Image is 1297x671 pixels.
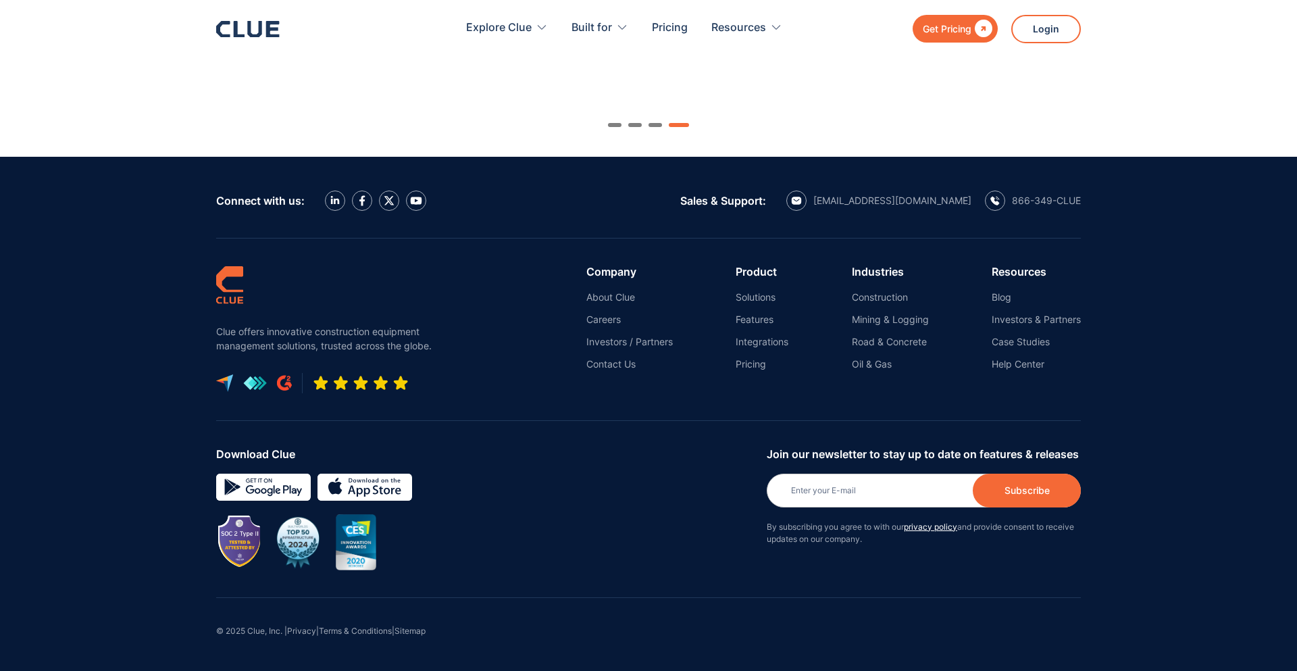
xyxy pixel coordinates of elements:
input: Enter your E-mail [767,474,1081,507]
img: download on the App store [317,474,412,501]
div: Resources [711,7,782,49]
div: Show slide 2 of 4 [628,123,642,127]
a: Sitemap [395,626,426,636]
p: Clue offers innovative construction equipment management solutions, trusted across the globe. [216,324,439,353]
div: Sales & Support: [680,195,766,207]
img: YouTube Icon [410,197,422,205]
img: get app logo [243,376,267,391]
div: Show slide 4 of 4 [669,123,689,127]
div: Industries [852,266,929,278]
div: © 2025 Clue, Inc. | | | [216,598,1081,671]
a: Privacy [287,626,316,636]
div: Connect with us: [216,195,305,207]
img: BuiltWorlds Top 50 Infrastructure 2024 award badge with [270,514,326,570]
a: Get Pricing [913,15,998,43]
img: Google simple icon [216,474,311,501]
a: privacy policy [904,522,957,532]
div: Join our newsletter to stay up to date on features & releases [767,448,1081,460]
a: Road & Concrete [852,336,929,348]
div: 866-349-CLUE [1012,195,1081,207]
a: Investors / Partners [586,336,673,348]
a: Case Studies [992,336,1081,348]
img: LinkedIn icon [330,196,340,205]
a: About Clue [586,291,673,303]
a: Investors & Partners [992,314,1081,326]
a: Solutions [736,291,788,303]
img: G2 review platform icon [277,375,292,391]
div: Built for [571,7,612,49]
form: Newsletter [767,448,1081,559]
img: capterra logo icon [216,374,233,392]
a: Help Center [992,358,1081,370]
a: Contact Us [586,358,673,370]
a: Features [736,314,788,326]
div: Explore Clue [466,7,532,49]
a: Construction [852,291,929,303]
img: X icon twitter [384,195,395,206]
div: Product [736,266,788,278]
img: clue logo simple [216,266,243,304]
img: calling icon [990,196,1000,205]
div: Show slide 1 of 4 [608,123,621,127]
div: Company [586,266,673,278]
p: By subscribing you agree to with our and provide consent to receive updates on our company. [767,521,1081,545]
a: Login [1011,15,1081,43]
input: Subscribe [973,474,1081,507]
a: Pricing [736,358,788,370]
a: Terms & Conditions [319,626,392,636]
a: Pricing [652,7,688,49]
img: facebook icon [359,195,365,206]
a: calling icon866-349-CLUE [985,191,1081,211]
div: [EMAIL_ADDRESS][DOMAIN_NAME] [813,195,971,207]
a: Integrations [736,336,788,348]
div: Show slide 3 of 4 [648,123,662,127]
img: CES innovation award 2020 image [336,514,376,570]
a: Oil & Gas [852,358,929,370]
div: Resources [711,7,766,49]
img: Five-star rating icon [313,375,409,391]
div:  [971,20,992,37]
a: Careers [586,314,673,326]
div: Resources [992,266,1081,278]
a: Blog [992,291,1081,303]
img: email icon [791,197,802,205]
a: email icon[EMAIL_ADDRESS][DOMAIN_NAME] [786,191,971,211]
div: Explore Clue [466,7,548,49]
div: Built for [571,7,628,49]
div: Get Pricing [923,20,971,37]
a: Mining & Logging [852,314,929,326]
div: Download Clue [216,448,757,460]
